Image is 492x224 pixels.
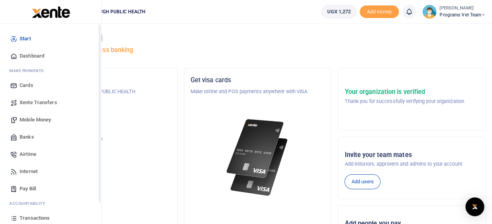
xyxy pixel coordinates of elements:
[31,9,70,14] a: logo-small logo-large logo-large
[36,76,171,84] h5: Organization
[440,11,486,18] span: Programs Vet Team
[360,5,399,18] span: Add money
[224,114,292,201] img: xente-_physical_cards.png
[318,5,360,19] li: Wallet ballance
[20,99,57,107] span: Xente Transfers
[20,52,44,60] span: Dashboard
[344,151,479,159] h5: Invite your team mates
[20,185,36,193] span: Pay Bill
[6,128,95,146] a: Banks
[360,5,399,18] li: Toup your wallet
[6,197,95,210] li: Ac
[321,5,357,19] a: UGX 1,272
[20,133,34,141] span: Banks
[6,180,95,197] a: Pay Bill
[6,47,95,65] a: Dashboard
[20,150,36,158] span: Airtime
[6,65,95,77] li: M
[30,34,486,42] h4: Hello [PERSON_NAME]
[6,146,95,163] a: Airtime
[36,145,171,153] h5: UGX 1,272
[36,88,171,96] p: CONSERVATION THROUGH PUBLIC HEALTH
[32,6,70,18] img: logo-large
[360,8,399,14] a: Add money
[20,35,31,43] span: Start
[6,163,95,180] a: Internet
[422,5,486,19] a: profile-user [PERSON_NAME] Programs Vet Team
[6,111,95,128] a: Mobile Money
[422,5,436,19] img: profile-user
[20,168,38,175] span: Internet
[15,201,45,206] span: countability
[20,81,33,89] span: Cards
[344,160,479,168] p: Add initiators, approvers and admins to your account
[36,107,171,114] h5: Account
[30,46,486,54] h5: Welcome to better business banking
[191,88,325,96] p: Make online and POS payments anywhere with VISA
[6,94,95,111] a: Xente Transfers
[6,77,95,94] a: Cards
[344,88,464,96] h5: Your organization is verified
[465,197,484,216] div: Open Intercom Messenger
[20,214,50,222] span: Transactions
[36,118,171,126] p: Programs Vet Team
[20,116,51,124] span: Mobile Money
[36,135,171,143] p: Your current account balance
[440,5,486,12] small: [PERSON_NAME]
[13,68,44,74] span: ake Payments
[344,174,380,189] a: Add users
[327,8,351,16] span: UGX 1,272
[191,76,325,84] h5: Get visa cards
[344,98,464,105] p: Thank you for successfully verifying your organization
[6,30,95,47] a: Start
